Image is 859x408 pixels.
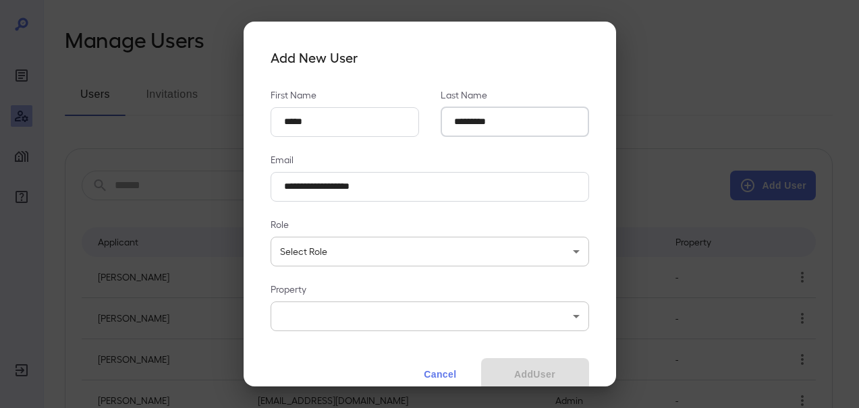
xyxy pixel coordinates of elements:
p: First Name [271,88,419,102]
div: Select Role [271,237,589,266]
p: Role [271,218,589,231]
p: Email [271,153,589,167]
p: Last Name [441,88,589,102]
h4: Add New User [271,49,589,67]
button: Cancel [410,358,470,390]
p: Property [271,283,589,296]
